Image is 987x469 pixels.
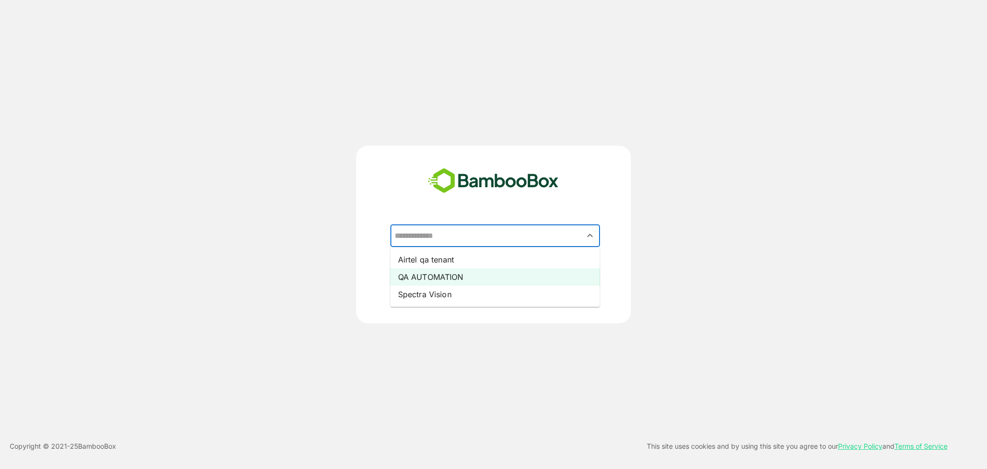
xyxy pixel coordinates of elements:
[894,442,947,450] a: Terms of Service
[838,442,882,450] a: Privacy Policy
[423,165,564,197] img: bamboobox
[390,268,600,286] li: QA AUTOMATION
[647,441,947,452] p: This site uses cookies and by using this site you agree to our and
[390,251,600,268] li: Airtel qa tenant
[390,286,600,303] li: Spectra Vision
[584,229,597,242] button: Close
[10,441,116,452] p: Copyright © 2021- 25 BambooBox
